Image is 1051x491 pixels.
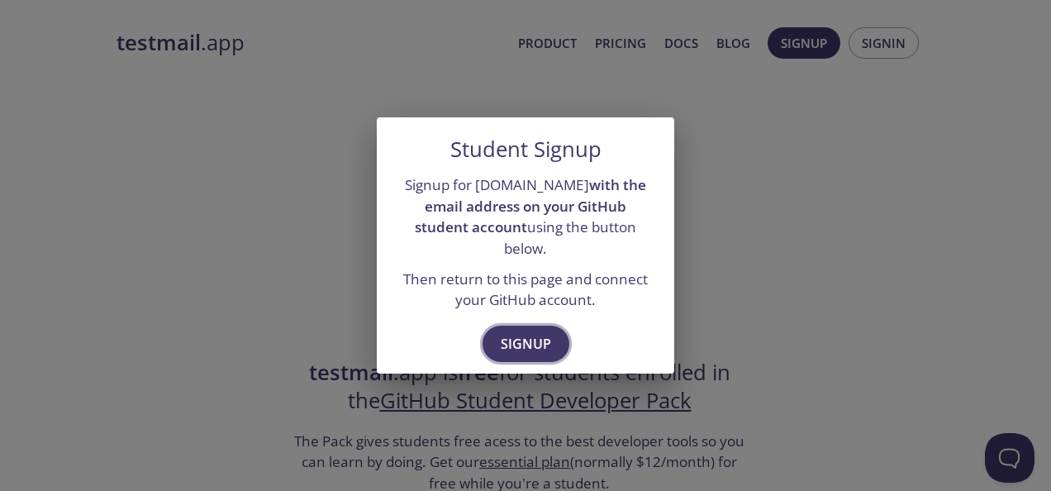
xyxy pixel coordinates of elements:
[397,269,654,311] p: Then return to this page and connect your GitHub account.
[501,332,551,355] span: Signup
[415,175,646,236] strong: with the email address on your GitHub student account
[397,174,654,260] p: Signup for [DOMAIN_NAME] using the button below.
[450,137,602,162] h5: Student Signup
[483,326,569,362] button: Signup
